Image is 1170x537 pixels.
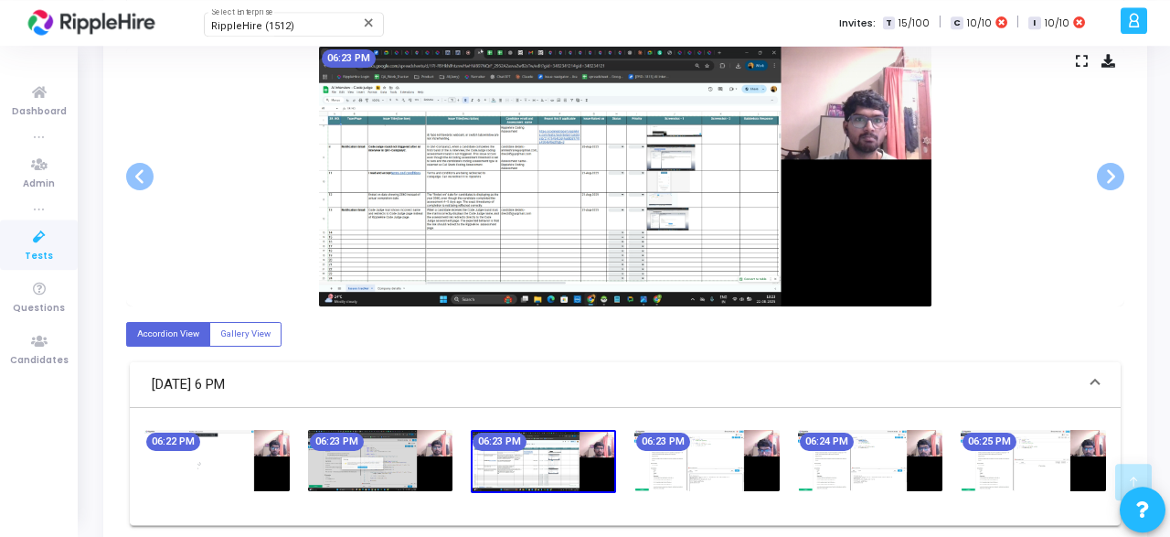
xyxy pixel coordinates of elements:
[130,362,1121,408] mat-expansion-panel-header: [DATE] 6 PM
[961,430,1106,491] img: screenshot-1755867352117.jpeg
[130,408,1121,526] div: [DATE] 6 PM
[967,16,992,31] span: 10/10
[152,374,1077,395] mat-panel-title: [DATE] 6 PM
[319,47,931,306] img: screenshot-1755867186339.jpeg
[23,177,55,192] span: Admin
[25,249,53,264] span: Tests
[634,430,780,491] img: screenshot-1755867232113.jpeg
[209,322,282,347] label: Gallery View
[12,104,67,120] span: Dashboard
[883,16,895,30] span: T
[1028,16,1040,30] span: I
[1016,13,1019,32] span: |
[322,49,376,68] mat-chip: 06:23 PM
[23,5,160,41] img: logo
[473,433,526,451] mat-chip: 06:23 PM
[362,16,377,30] mat-icon: Clear
[800,433,854,451] mat-chip: 06:24 PM
[126,322,210,347] label: Accordion View
[899,16,930,31] span: 15/100
[963,433,1016,451] mat-chip: 06:25 PM
[471,430,616,494] img: screenshot-1755867186339.jpeg
[939,13,941,32] span: |
[951,16,963,30] span: C
[310,433,364,451] mat-chip: 06:23 PM
[146,433,200,451] mat-chip: 06:22 PM
[144,430,290,491] img: screenshot-1755867171865.jpeg
[798,430,943,491] img: screenshot-1755867292109.jpeg
[308,430,453,491] img: screenshot-1755867183210.jpeg
[1045,16,1069,31] span: 10/10
[10,353,69,369] span: Candidates
[839,16,876,31] label: Invites:
[13,301,65,317] span: Questions
[211,20,294,32] span: RippleHire (1512)
[636,433,690,451] mat-chip: 06:23 PM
